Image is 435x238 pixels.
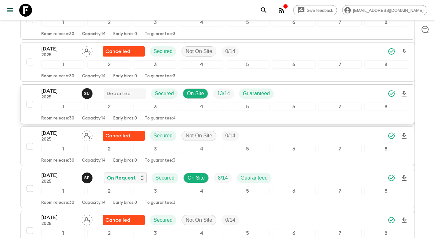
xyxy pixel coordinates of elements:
div: 3 [133,60,177,69]
span: Süleyman Erköse [82,174,94,180]
div: Not On Site [181,46,216,57]
p: Room release: 30 [41,32,74,37]
div: 6 [272,187,316,195]
div: Trip Fill [222,215,239,225]
div: 1 [41,187,85,195]
div: 7 [318,187,362,195]
p: 2025 [41,95,77,100]
div: 5 [226,145,270,153]
p: Secured [155,90,174,97]
div: 5 [226,187,270,195]
div: Trip Fill [213,88,234,99]
div: 2 [87,60,131,69]
div: 1 [41,145,85,153]
p: Room release: 30 [41,74,74,79]
p: Early birds: 0 [113,32,137,37]
div: 1 [41,103,85,111]
p: [DATE] [41,87,77,95]
div: 3 [133,103,177,111]
p: Capacity: 14 [82,116,106,121]
div: Flash Pack cancellation [103,46,145,57]
span: Assign pack leader [82,48,93,53]
p: Early birds: 0 [113,200,137,205]
div: 3 [133,145,177,153]
p: Early birds: 0 [113,74,137,79]
span: Assign pack leader [82,217,93,222]
div: 3 [133,229,177,237]
div: 8 [364,103,408,111]
div: Trip Fill [222,46,239,57]
div: 6 [272,18,316,27]
div: 2 [87,18,131,27]
p: 0 / 14 [225,48,235,55]
div: 3 [133,187,177,195]
p: Early birds: 0 [113,158,137,163]
div: 2 [87,187,131,195]
button: search adventures [257,4,270,17]
p: To guarantee: 3 [145,200,175,205]
div: 5 [226,60,270,69]
svg: Synced Successfully [388,132,395,140]
p: 2025 [41,179,77,184]
div: 4 [180,187,223,195]
p: Room release: 30 [41,116,74,121]
p: Cancelled [105,216,130,224]
div: 6 [272,60,316,69]
p: 2025 [41,53,77,58]
p: To guarantee: 3 [145,158,175,163]
div: 8 [364,187,408,195]
span: [EMAIL_ADDRESS][DOMAIN_NAME] [350,8,427,13]
svg: Synced Successfully [388,48,395,55]
button: [DATE]2025Süleyman ErköseOn RequestSecuredOn SiteTrip FillGuaranteed12345678Room release:30Capaci... [20,169,415,208]
p: S E [84,175,90,180]
p: 13 / 14 [217,90,230,97]
div: 5 [226,18,270,27]
div: Flash Pack cancellation [103,131,145,141]
div: Secured [150,215,177,225]
svg: Download Onboarding [400,48,408,56]
p: Capacity: 14 [82,200,106,205]
div: 7 [318,60,362,69]
div: Secured [150,46,177,57]
p: On Request [107,174,136,182]
button: [DATE]2025Assign pack leaderFlash Pack cancellationSecuredNot On SiteTrip Fill12345678Room releas... [20,127,415,166]
div: 6 [272,103,316,111]
p: Room release: 30 [41,200,74,205]
div: 4 [180,18,223,27]
p: Not On Site [186,48,212,55]
p: On Site [188,174,205,182]
div: 2 [87,103,131,111]
p: Not On Site [186,132,212,140]
div: Trip Fill [214,173,231,183]
p: 8 / 14 [218,174,228,182]
button: [DATE]2025Sefa UzDepartedSecuredOn SiteTrip FillGuaranteed12345678Room release:30Capacity:14Early... [20,84,415,124]
p: [DATE] [41,45,77,53]
div: 1 [41,229,85,237]
svg: Download Onboarding [400,132,408,140]
span: Give feedback [303,8,337,13]
div: 5 [226,103,270,111]
div: 4 [180,229,223,237]
div: 8 [364,229,408,237]
div: 7 [318,145,362,153]
p: Guaranteed [243,90,270,97]
div: 1 [41,18,85,27]
div: On Site [183,88,208,99]
span: Sefa Uz [82,90,94,95]
p: Secured [154,48,173,55]
div: 8 [364,145,408,153]
p: Capacity: 14 [82,32,106,37]
p: [DATE] [41,172,77,179]
div: 7 [318,103,362,111]
div: 4 [180,145,223,153]
div: 2 [87,145,131,153]
div: 8 [364,60,408,69]
p: Secured [154,216,173,224]
span: Assign pack leader [82,132,93,137]
div: 6 [272,229,316,237]
p: Capacity: 14 [82,74,106,79]
button: menu [4,4,17,17]
p: Room release: 30 [41,158,74,163]
div: Trip Fill [222,131,239,141]
p: Departed [107,90,131,97]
